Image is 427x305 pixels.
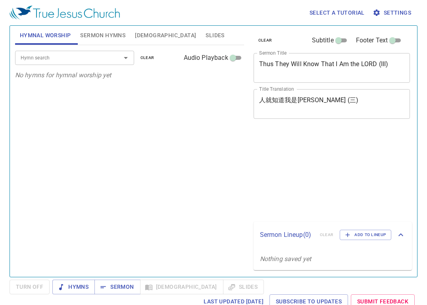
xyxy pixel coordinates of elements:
[206,30,224,40] span: Slides
[258,37,272,44] span: clear
[135,30,196,40] span: [DEMOGRAPHIC_DATA]
[254,36,277,45] button: clear
[345,231,386,238] span: Add to Lineup
[254,222,412,248] div: Sermon Lineup(0)clearAdd to Lineup
[312,36,334,45] span: Subtitle
[20,30,71,40] span: Hymnal Worship
[52,280,95,294] button: Hymns
[259,96,405,111] textarea: 人就知道我是[PERSON_NAME] (三)
[260,230,314,240] p: Sermon Lineup ( 0 )
[94,280,140,294] button: Sermon
[101,282,134,292] span: Sermon
[15,71,112,79] i: No hymns for hymnal worship yet
[310,8,365,18] span: Select a tutorial
[120,52,131,63] button: Open
[260,255,312,263] i: Nothing saved yet
[80,30,125,40] span: Sermon Hymns
[356,36,388,45] span: Footer Text
[59,282,88,292] span: Hymns
[250,127,380,219] iframe: from-child
[374,8,411,18] span: Settings
[340,230,391,240] button: Add to Lineup
[259,60,405,75] textarea: Thus They Will Know That I Am the LORD (III)
[371,6,414,20] button: Settings
[306,6,368,20] button: Select a tutorial
[136,53,159,63] button: clear
[184,53,228,63] span: Audio Playback
[140,54,154,61] span: clear
[10,6,120,20] img: True Jesus Church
